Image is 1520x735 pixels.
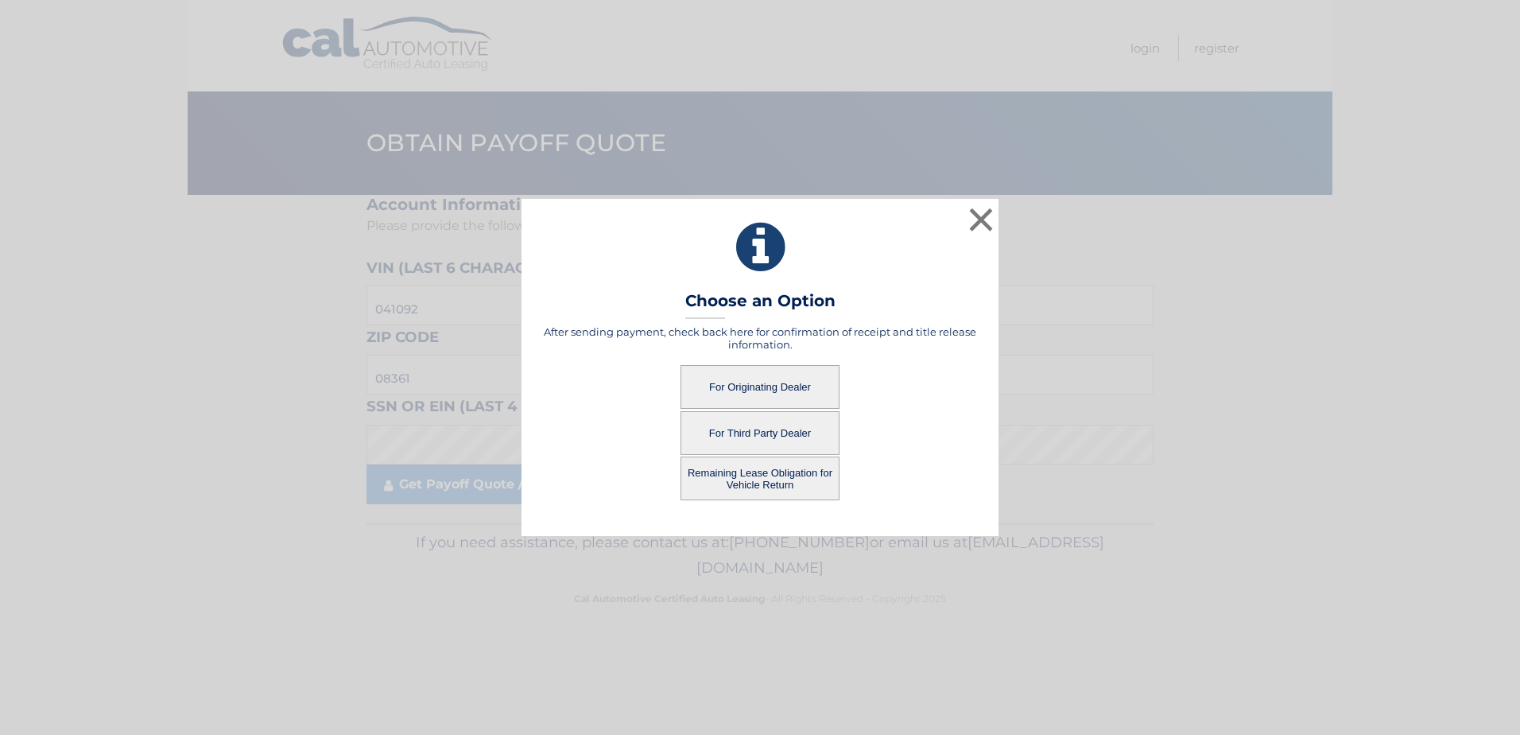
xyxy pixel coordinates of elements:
h3: Choose an Option [685,291,836,319]
button: Remaining Lease Obligation for Vehicle Return [681,457,839,500]
h5: After sending payment, check back here for confirmation of receipt and title release information. [541,325,979,351]
button: × [965,204,997,235]
button: For Third Party Dealer [681,411,839,455]
button: For Originating Dealer [681,365,839,409]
